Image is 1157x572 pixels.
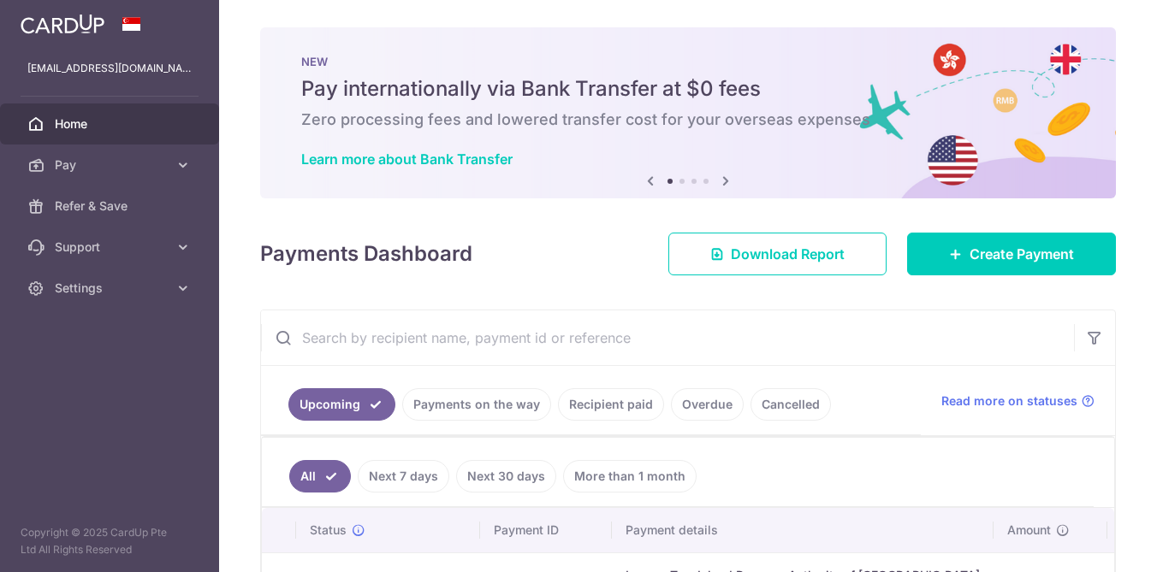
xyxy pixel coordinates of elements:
span: Home [55,115,168,133]
a: Recipient paid [558,388,664,421]
span: Status [310,522,347,539]
h5: Pay internationally via Bank Transfer at $0 fees [301,75,1075,103]
a: Create Payment [907,233,1116,275]
th: Payment ID [480,508,612,552]
a: Payments on the way [402,388,551,421]
p: NEW [301,55,1075,68]
img: CardUp [21,14,104,34]
span: Amount [1007,522,1051,539]
span: Create Payment [970,244,1074,264]
span: Settings [55,280,168,297]
a: Next 7 days [358,460,449,492]
a: All [289,460,351,492]
th: Payment details [612,508,994,552]
span: Pay [55,156,168,174]
span: Refer & Save [55,198,168,215]
a: Download Report [668,233,887,275]
a: Cancelled [751,388,831,421]
a: More than 1 month [563,460,697,492]
a: Upcoming [288,388,395,421]
h6: Zero processing fees and lowered transfer cost for your overseas expenses [301,109,1075,130]
span: Download Report [731,244,845,264]
a: Learn more about Bank Transfer [301,150,513,168]
input: Search by recipient name, payment id or reference [261,310,1074,365]
a: Overdue [671,388,744,421]
span: Read more on statuses [941,392,1077,410]
h4: Payments Dashboard [260,239,472,269]
span: Support [55,239,168,256]
img: Bank transfer banner [260,27,1116,198]
a: Read more on statuses [941,392,1095,410]
p: [EMAIL_ADDRESS][DOMAIN_NAME] [27,60,192,77]
a: Next 30 days [456,460,556,492]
